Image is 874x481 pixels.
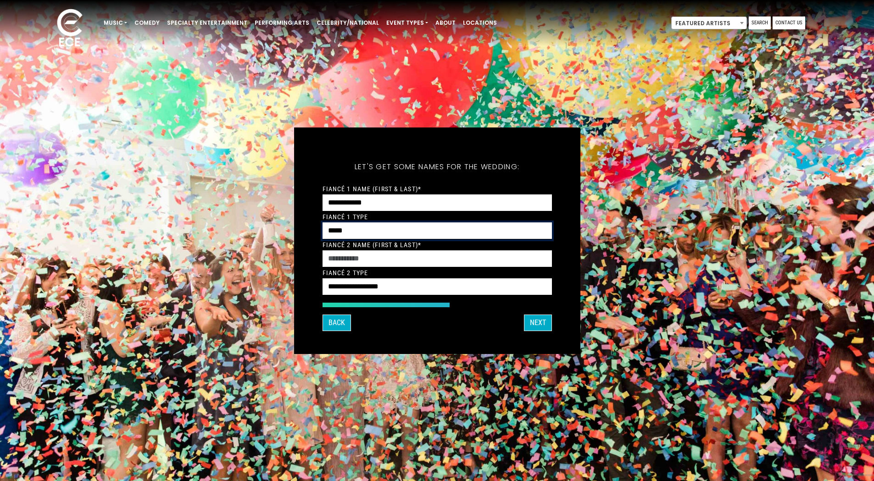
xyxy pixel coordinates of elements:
a: Comedy [131,15,163,31]
label: Fiancé 2 Type [323,269,368,277]
button: Next [524,315,552,331]
a: Specialty Entertainment [163,15,251,31]
label: Fiancé 1 Name (First & Last)* [323,185,421,193]
a: Locations [459,15,501,31]
a: Event Types [383,15,432,31]
a: Celebrity/National [313,15,383,31]
a: Search [749,17,771,29]
a: Contact Us [773,17,805,29]
button: Back [323,315,351,331]
span: Featured Artists [671,17,747,29]
img: ece_new_logo_whitev2-1.png [47,6,93,51]
a: Music [100,15,131,31]
span: Featured Artists [672,17,746,30]
a: About [432,15,459,31]
h5: Let's get some names for the wedding: [323,150,552,183]
label: Fiancé 1 Type [323,213,368,221]
label: Fiancé 2 Name (First & Last)* [323,241,421,249]
a: Performing Arts [251,15,313,31]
